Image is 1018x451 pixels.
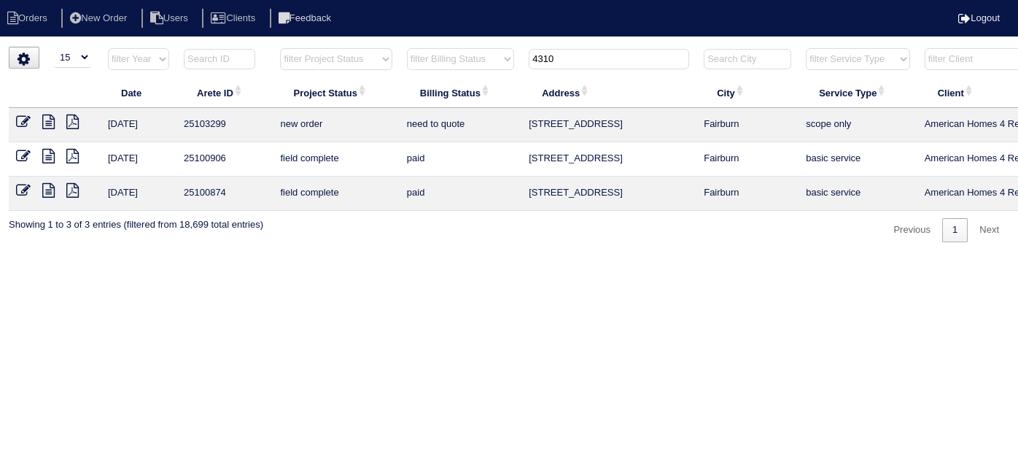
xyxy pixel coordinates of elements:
[273,77,399,108] th: Project Status: activate to sort column ascending
[176,108,273,142] td: 25103299
[799,142,917,177] td: basic service
[101,142,176,177] td: [DATE]
[61,12,139,23] a: New Order
[141,12,200,23] a: Users
[521,142,696,177] td: [STREET_ADDRESS]
[101,108,176,142] td: [DATE]
[696,177,799,211] td: Fairburn
[273,142,399,177] td: field complete
[696,142,799,177] td: Fairburn
[101,177,176,211] td: [DATE]
[400,108,521,142] td: need to quote
[400,77,521,108] th: Billing Status: activate to sort column ascending
[270,9,343,28] li: Feedback
[202,12,267,23] a: Clients
[9,211,263,231] div: Showing 1 to 3 of 3 entries (filtered from 18,699 total entries)
[61,9,139,28] li: New Order
[184,49,255,69] input: Search ID
[942,218,968,242] a: 1
[529,49,689,69] input: Search Address
[141,9,200,28] li: Users
[521,77,696,108] th: Address: activate to sort column ascending
[799,108,917,142] td: scope only
[521,108,696,142] td: [STREET_ADDRESS]
[799,177,917,211] td: basic service
[696,108,799,142] td: Fairburn
[202,9,267,28] li: Clients
[969,218,1009,242] a: Next
[400,177,521,211] td: paid
[400,142,521,177] td: paid
[799,77,917,108] th: Service Type: activate to sort column ascending
[273,177,399,211] td: field complete
[704,49,791,69] input: Search City
[521,177,696,211] td: [STREET_ADDRESS]
[176,77,273,108] th: Arete ID: activate to sort column ascending
[273,108,399,142] td: new order
[176,177,273,211] td: 25100874
[958,12,1000,23] a: Logout
[883,218,941,242] a: Previous
[696,77,799,108] th: City: activate to sort column ascending
[101,77,176,108] th: Date
[176,142,273,177] td: 25100906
